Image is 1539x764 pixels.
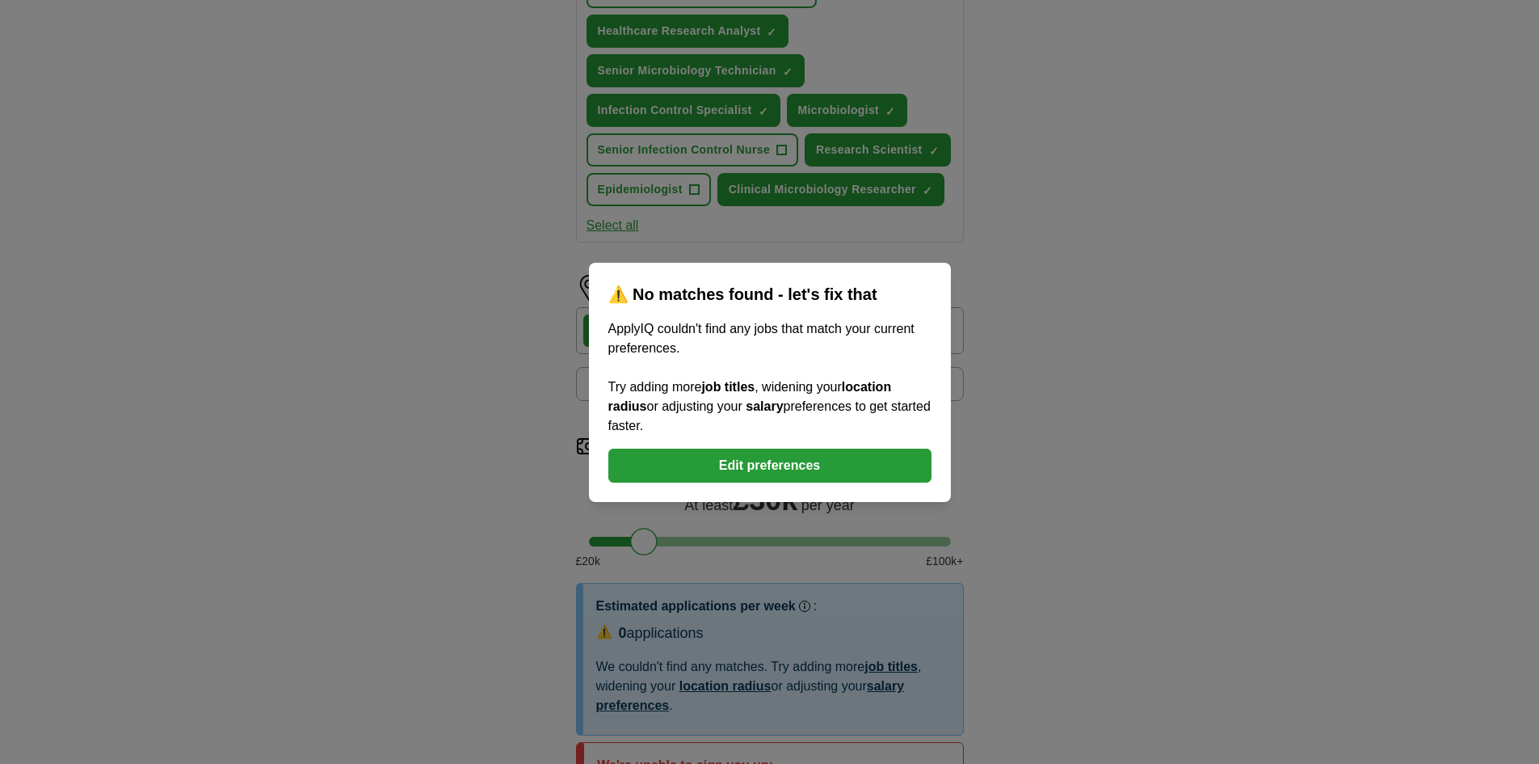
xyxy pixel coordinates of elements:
span: ⚠️ No matches found - let's fix that [608,285,877,303]
b: job titles [701,380,755,394]
button: Edit preferences [608,449,931,483]
b: location radius [608,380,892,413]
b: salary [746,399,783,413]
span: ApplyIQ couldn't find any jobs that match your current preferences. Try adding more , widening yo... [608,322,931,433]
